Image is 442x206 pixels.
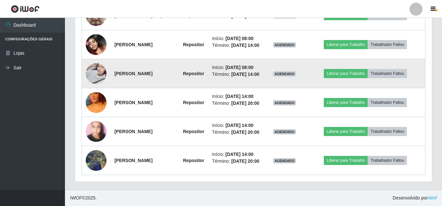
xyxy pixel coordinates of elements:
li: Término: [212,42,259,49]
strong: [PERSON_NAME] [114,71,152,76]
time: [DATE] 20:00 [231,130,259,135]
button: Trabalhador Faltou [368,156,407,165]
time: [DATE] 08:00 [225,36,253,41]
strong: [PERSON_NAME] [114,158,152,163]
span: © 2025 . [70,195,97,201]
img: 1754077845101.jpeg [86,26,107,63]
time: [DATE] 20:00 [231,101,259,106]
button: Trabalhador Faltou [368,98,407,107]
strong: Repositor [183,42,204,47]
img: 1750798204685.jpeg [86,117,107,145]
time: [DATE] 14:00 [225,123,253,128]
strong: [PERSON_NAME] da paixao [114,13,175,18]
li: Término: [212,100,259,107]
span: AGENDADO [273,42,296,48]
li: Término: [212,129,259,136]
img: 1758041560514.jpeg [86,146,107,174]
strong: Repositor [183,13,204,18]
img: CoreUI Logo [11,5,40,13]
a: iWof [428,195,437,200]
li: Término: [212,158,259,165]
img: 1755028690244.jpeg [86,60,107,87]
span: IWOF [70,195,82,200]
button: Liberar para Trabalho [324,127,368,136]
button: Trabalhador Faltou [368,40,407,49]
img: 1750776308901.jpeg [86,84,107,121]
li: Início: [212,64,259,71]
strong: [PERSON_NAME] [114,129,152,134]
li: Término: [212,71,259,78]
button: Liberar para Trabalho [324,98,368,107]
li: Início: [212,93,259,100]
time: [DATE] 08:00 [225,65,253,70]
time: [DATE] 14:00 [231,43,259,48]
button: Liberar para Trabalho [324,156,368,165]
time: [DATE] 14:00 [231,72,259,77]
time: [DATE] 20:00 [231,158,259,164]
button: Liberar para Trabalho [324,40,368,49]
strong: Repositor [183,71,204,76]
strong: [PERSON_NAME] [114,100,152,105]
span: AGENDADO [273,129,296,134]
strong: Repositor [183,100,204,105]
span: Desenvolvido por [393,195,437,201]
strong: Repositor [183,158,204,163]
button: Liberar para Trabalho [324,69,368,78]
li: Início: [212,122,259,129]
span: AGENDADO [273,100,296,105]
button: Trabalhador Faltou [368,127,407,136]
time: [DATE] 14:00 [225,94,253,99]
span: AGENDADO [273,158,296,163]
time: [DATE] 14:00 [225,152,253,157]
li: Início: [212,151,259,158]
strong: [PERSON_NAME] [114,42,152,47]
span: AGENDADO [273,71,296,76]
button: Trabalhador Faltou [368,69,407,78]
strong: Repositor [183,129,204,134]
li: Início: [212,35,259,42]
